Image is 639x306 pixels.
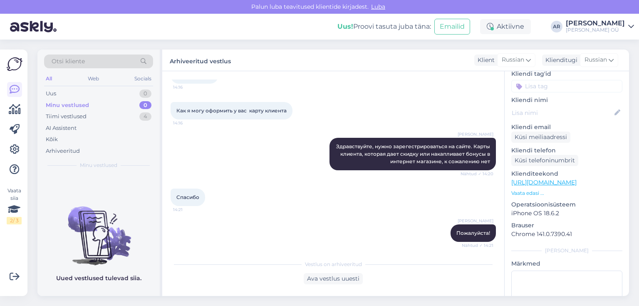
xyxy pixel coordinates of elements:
p: Operatsioonisüsteem [511,200,622,209]
span: Minu vestlused [80,162,117,169]
span: 14:16 [173,84,204,90]
a: [PERSON_NAME][PERSON_NAME] OÜ [566,20,634,33]
span: Как я могу оформить у вас карту клиента [176,107,287,114]
div: Klient [474,56,495,65]
div: Minu vestlused [46,101,89,109]
span: Nähtud ✓ 14:21 [462,242,493,249]
div: 4 [139,112,151,121]
div: Kõik [46,135,58,144]
span: Luba [369,3,388,10]
p: Kliendi email [511,123,622,132]
div: [PERSON_NAME] OÜ [566,27,625,33]
p: Vaata edasi ... [511,189,622,197]
p: Chrome 141.0.7390.41 [511,230,622,239]
button: Emailid [434,19,470,35]
span: [PERSON_NAME] [458,218,493,224]
input: Lisa tag [511,80,622,92]
div: Tiimi vestlused [46,112,87,121]
span: Russian [502,55,524,65]
div: [PERSON_NAME] [566,20,625,27]
span: Спасибо [176,194,199,200]
span: [PERSON_NAME] [458,131,493,137]
div: 0 [139,101,151,109]
p: Klienditeekond [511,169,622,178]
p: Kliendi tag'id [511,70,622,78]
span: Nähtud ✓ 14:20 [461,171,493,177]
p: Uued vestlused tulevad siia. [56,274,141,283]
b: Uus! [337,22,353,30]
div: Socials [133,73,153,84]
div: Web [86,73,101,84]
div: Aktiivne [480,19,531,34]
p: Kliendi nimi [511,96,622,104]
p: iPhone OS 18.6.2 [511,209,622,218]
div: Küsi telefoninumbrit [511,155,578,166]
div: Küsi meiliaadressi [511,132,570,143]
span: 14:21 [173,206,204,213]
span: Пожалуйста! [456,230,490,236]
div: Ava vestlus uuesti [304,273,363,284]
span: Vestlus on arhiveeritud [305,261,362,268]
div: Proovi tasuta juba täna: [337,22,431,32]
p: Kliendi telefon [511,146,622,155]
p: Brauser [511,221,622,230]
img: No chats [37,192,160,266]
span: Russian [585,55,607,65]
div: [PERSON_NAME] [511,247,622,254]
span: Здравствуйте, нужно зарегестрироваться на сайте. Карты клиента, которая дает скидку или накаплива... [336,143,491,164]
div: 0 [139,90,151,98]
div: Klienditugi [542,56,577,65]
div: Uus [46,90,56,98]
input: Lisa nimi [512,108,613,117]
a: [URL][DOMAIN_NAME] [511,179,577,186]
img: Askly Logo [7,56,22,72]
label: Arhiveeritud vestlus [170,55,231,66]
p: Märkmed [511,259,622,268]
div: AR [551,21,562,32]
div: AI Assistent [46,124,77,132]
span: Otsi kliente [52,57,85,66]
div: Vaata siia [7,187,22,224]
div: Arhiveeritud [46,147,80,155]
div: 2 / 3 [7,217,22,224]
span: 14:16 [173,120,204,126]
div: All [44,73,54,84]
